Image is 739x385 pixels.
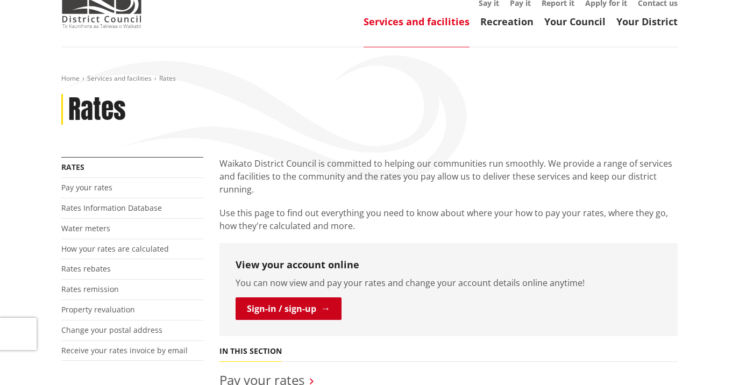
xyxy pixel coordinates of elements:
[61,284,119,294] a: Rates remission
[544,15,606,28] a: Your Council
[61,263,111,274] a: Rates rebates
[61,74,678,83] nav: breadcrumb
[61,244,169,254] a: How your rates are calculated
[616,15,678,28] a: Your District
[480,15,534,28] a: Recreation
[219,206,678,232] p: Use this page to find out everything you need to know about where your how to pay your rates, whe...
[236,259,662,271] h3: View your account online
[219,347,282,356] h5: In this section
[61,203,162,213] a: Rates Information Database
[61,325,162,335] a: Change your postal address
[61,182,112,192] a: Pay your rates
[68,94,126,125] h1: Rates
[364,15,470,28] a: Services and facilities
[61,223,110,233] a: Water meters
[236,297,342,320] a: Sign-in / sign-up
[159,74,176,83] span: Rates
[690,340,728,379] iframe: Messenger Launcher
[87,74,152,83] a: Services and facilities
[61,74,80,83] a: Home
[61,162,84,172] a: Rates
[236,276,662,289] p: You can now view and pay your rates and change your account details online anytime!
[219,157,678,196] p: Waikato District Council is committed to helping our communities run smoothly. We provide a range...
[61,345,188,355] a: Receive your rates invoice by email
[61,304,135,315] a: Property revaluation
